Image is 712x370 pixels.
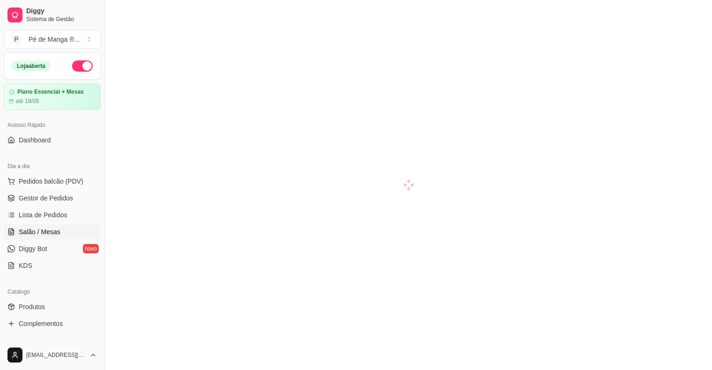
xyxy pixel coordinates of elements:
div: Acesso Rápido [4,118,101,133]
a: DiggySistema de Gestão [4,4,101,26]
button: [EMAIL_ADDRESS][DOMAIN_NAME] [4,344,101,366]
a: Salão / Mesas [4,224,101,239]
a: Gestor de Pedidos [4,191,101,206]
a: Dashboard [4,133,101,148]
a: Plano Essencial + Mesasaté 18/09 [4,83,101,110]
button: Alterar Status [72,60,93,72]
article: até 18/09 [15,97,39,105]
span: Complementos [19,319,63,328]
a: KDS [4,258,101,273]
span: Diggy Bot [19,244,47,253]
span: Gestor de Pedidos [19,193,73,203]
div: Catálogo [4,284,101,299]
span: Diggy [26,7,97,15]
span: [EMAIL_ADDRESS][DOMAIN_NAME] [26,351,86,359]
article: Plano Essencial + Mesas [17,89,84,96]
button: Select a team [4,30,101,49]
span: Pedidos balcão (PDV) [19,177,83,186]
div: Dia a dia [4,159,101,174]
a: Diggy Botnovo [4,241,101,256]
span: Sistema de Gestão [26,15,97,23]
span: Lista de Pedidos [19,210,67,220]
span: KDS [19,261,32,270]
span: Salão / Mesas [19,227,60,237]
span: Dashboard [19,135,51,145]
span: P [12,35,21,44]
span: Produtos [19,302,45,311]
a: Complementos [4,316,101,331]
a: Produtos [4,299,101,314]
a: Lista de Pedidos [4,207,101,222]
div: Pé de Manga ® ... [29,35,80,44]
button: Pedidos balcão (PDV) [4,174,101,189]
div: Loja aberta [12,61,51,71]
